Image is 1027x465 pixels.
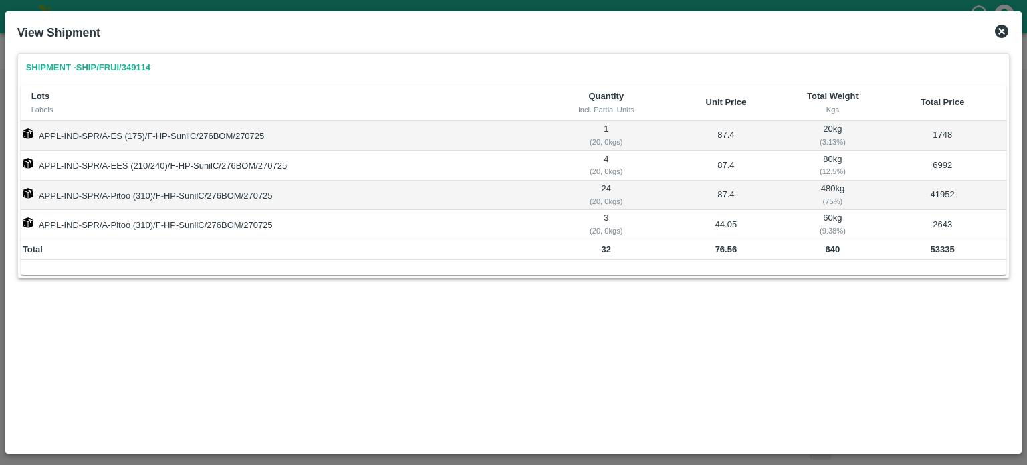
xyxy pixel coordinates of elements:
[21,121,548,151] td: APPL-IND-SPR/A-ES (175)/F-HP-SunilC/276BOM/270725
[548,210,665,240] td: 3
[31,91,49,101] b: Lots
[665,210,787,240] td: 44.05
[807,91,859,101] b: Total Weight
[789,136,877,148] div: ( 3.13 %)
[23,217,33,228] img: box
[706,97,747,107] b: Unit Price
[879,210,1006,240] td: 2643
[789,165,877,177] div: ( 12.5 %)
[879,181,1006,210] td: 41952
[798,104,868,116] div: Kgs
[789,195,877,207] div: ( 75 %)
[787,121,879,151] td: 20 kg
[548,181,665,210] td: 24
[21,56,156,80] a: Shipment -SHIP/FRUI/349114
[665,181,787,210] td: 87.4
[31,104,537,116] div: Labels
[921,97,965,107] b: Total Price
[665,151,787,180] td: 87.4
[550,165,663,177] div: ( 20, 0 kgs)
[23,188,33,199] img: box
[23,128,33,139] img: box
[602,244,611,254] b: 32
[931,244,955,254] b: 53335
[550,136,663,148] div: ( 20, 0 kgs)
[558,104,655,116] div: incl. Partial Units
[17,26,100,39] b: View Shipment
[787,210,879,240] td: 60 kg
[550,225,663,237] div: ( 20, 0 kgs)
[787,151,879,180] td: 80 kg
[787,181,879,210] td: 480 kg
[879,121,1006,151] td: 1748
[826,244,840,254] b: 640
[23,244,43,254] b: Total
[548,151,665,180] td: 4
[21,151,548,180] td: APPL-IND-SPR/A-EES (210/240)/F-HP-SunilC/276BOM/270725
[548,121,665,151] td: 1
[21,210,548,240] td: APPL-IND-SPR/A-Pitoo (310)/F-HP-SunilC/276BOM/270725
[23,158,33,169] img: box
[879,151,1006,180] td: 6992
[21,181,548,210] td: APPL-IND-SPR/A-Pitoo (310)/F-HP-SunilC/276BOM/270725
[550,195,663,207] div: ( 20, 0 kgs)
[665,121,787,151] td: 87.4
[789,225,877,237] div: ( 9.38 %)
[715,244,737,254] b: 76.56
[588,91,624,101] b: Quantity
